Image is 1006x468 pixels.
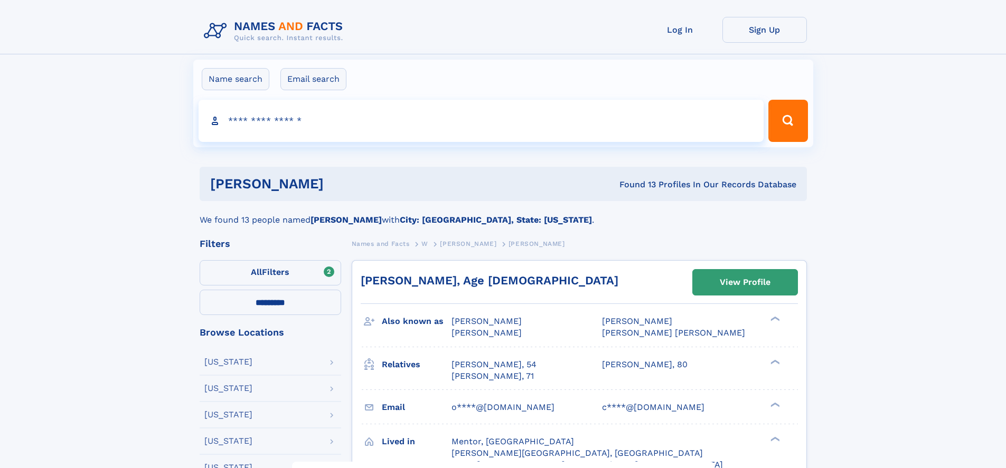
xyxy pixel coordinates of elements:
[210,177,472,190] h1: [PERSON_NAME]
[202,68,269,90] label: Name search
[200,201,807,226] div: We found 13 people named with .
[382,398,452,416] h3: Email
[382,433,452,451] h3: Lived in
[693,270,797,295] a: View Profile
[722,17,807,43] a: Sign Up
[361,274,618,287] a: [PERSON_NAME], Age [DEMOGRAPHIC_DATA]
[280,68,346,90] label: Email search
[440,237,496,250] a: [PERSON_NAME]
[472,179,796,190] div: Found 13 Profiles In Our Records Database
[311,215,382,225] b: [PERSON_NAME]
[421,240,428,247] span: W
[768,100,807,142] button: Search Button
[768,401,781,408] div: ❯
[452,436,574,446] span: Mentor, [GEOGRAPHIC_DATA]
[602,328,745,338] span: [PERSON_NAME] [PERSON_NAME]
[638,17,722,43] a: Log In
[452,448,703,458] span: [PERSON_NAME][GEOGRAPHIC_DATA], [GEOGRAPHIC_DATA]
[382,312,452,330] h3: Also known as
[452,328,522,338] span: [PERSON_NAME]
[602,359,688,370] a: [PERSON_NAME], 80
[204,384,252,393] div: [US_STATE]
[602,316,672,326] span: [PERSON_NAME]
[204,437,252,445] div: [US_STATE]
[768,316,781,322] div: ❯
[251,267,262,277] span: All
[768,358,781,365] div: ❯
[421,237,428,250] a: W
[382,356,452,374] h3: Relatives
[400,215,592,225] b: City: [GEOGRAPHIC_DATA], State: [US_STATE]
[720,270,770,294] div: View Profile
[452,370,534,382] a: [PERSON_NAME], 71
[199,100,764,142] input: search input
[509,240,565,247] span: [PERSON_NAME]
[768,435,781,442] div: ❯
[204,358,252,366] div: [US_STATE]
[352,237,410,250] a: Names and Facts
[440,240,496,247] span: [PERSON_NAME]
[200,260,341,285] label: Filters
[200,239,341,249] div: Filters
[452,316,522,326] span: [PERSON_NAME]
[200,17,352,45] img: Logo Names and Facts
[204,410,252,419] div: [US_STATE]
[200,328,341,337] div: Browse Locations
[452,359,537,370] a: [PERSON_NAME], 54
